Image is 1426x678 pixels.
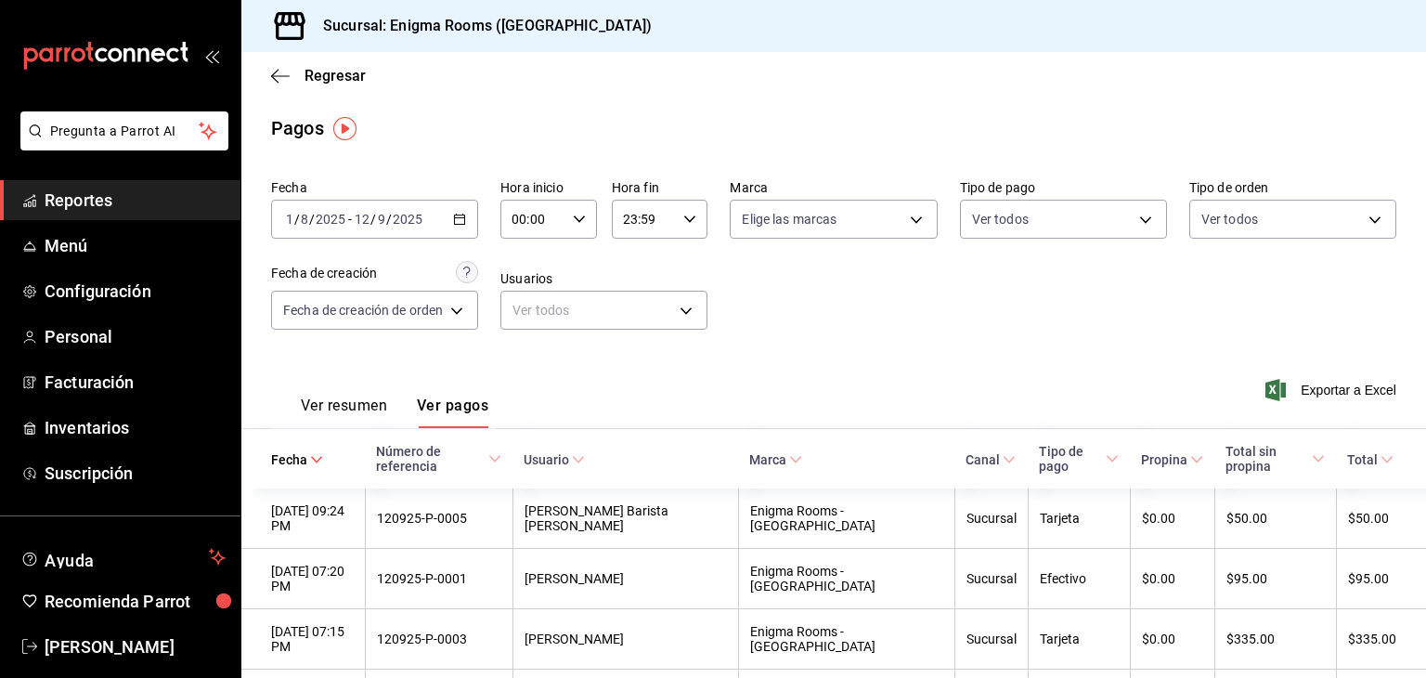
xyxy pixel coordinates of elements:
[285,212,294,227] input: --
[417,397,488,428] button: Ver pagos
[1142,632,1203,646] div: $0.00
[1142,571,1203,586] div: $0.00
[45,188,226,213] span: Reportes
[45,589,226,614] span: Recomienda Parrot
[1039,444,1119,474] span: Tipo de pago
[749,452,802,467] span: Marca
[392,212,423,227] input: ----
[524,452,585,467] span: Usuario
[377,511,501,526] div: 120925-P-0005
[1225,444,1325,474] span: Total sin propina
[377,571,501,586] div: 120925-P-0001
[1201,210,1258,228] span: Ver todos
[204,48,219,63] button: open_drawer_menu
[750,503,943,533] div: Enigma Rooms - [GEOGRAPHIC_DATA]
[750,624,943,654] div: Enigma Rooms - [GEOGRAPHIC_DATA]
[1040,511,1119,526] div: Tarjeta
[730,181,937,194] label: Marca
[45,279,226,304] span: Configuración
[354,212,370,227] input: --
[45,324,226,349] span: Personal
[13,135,228,154] a: Pregunta a Parrot AI
[972,210,1029,228] span: Ver todos
[348,212,352,227] span: -
[500,181,597,194] label: Hora inicio
[500,291,707,330] div: Ver todos
[1226,632,1325,646] div: $335.00
[301,397,488,428] div: navigation tabs
[1347,452,1394,467] span: Total
[376,444,501,474] span: Número de referencia
[45,461,226,486] span: Suscripción
[525,632,727,646] div: [PERSON_NAME]
[370,212,376,227] span: /
[45,233,226,258] span: Menú
[283,301,443,319] span: Fecha de creación de orden
[1142,511,1203,526] div: $0.00
[271,624,354,654] div: [DATE] 07:15 PM
[500,272,707,285] label: Usuarios
[45,634,226,659] span: [PERSON_NAME]
[271,564,354,593] div: [DATE] 07:20 PM
[315,212,346,227] input: ----
[966,571,1017,586] div: Sucursal
[960,181,1167,194] label: Tipo de pago
[45,546,201,568] span: Ayuda
[525,503,727,533] div: [PERSON_NAME] Barista [PERSON_NAME]
[966,511,1017,526] div: Sucursal
[1226,571,1325,586] div: $95.00
[271,452,323,467] span: Fecha
[271,264,377,283] div: Fecha de creación
[45,415,226,440] span: Inventarios
[1141,452,1203,467] span: Propina
[308,15,653,37] h3: Sucursal: Enigma Rooms ([GEOGRAPHIC_DATA])
[333,117,356,140] img: Tooltip marker
[386,212,392,227] span: /
[1348,571,1396,586] div: $95.00
[966,452,1016,467] span: Canal
[377,632,501,646] div: 120925-P-0003
[271,114,324,142] div: Pagos
[294,212,300,227] span: /
[1348,632,1396,646] div: $335.00
[300,212,309,227] input: --
[525,571,727,586] div: [PERSON_NAME]
[305,67,366,85] span: Regresar
[1226,511,1325,526] div: $50.00
[50,122,200,141] span: Pregunta a Parrot AI
[45,370,226,395] span: Facturación
[271,503,354,533] div: [DATE] 09:24 PM
[1189,181,1396,194] label: Tipo de orden
[1040,571,1119,586] div: Efectivo
[301,397,387,428] button: Ver resumen
[271,181,478,194] label: Fecha
[742,210,836,228] span: Elige las marcas
[612,181,708,194] label: Hora fin
[377,212,386,227] input: --
[966,632,1017,646] div: Sucursal
[750,564,943,593] div: Enigma Rooms - [GEOGRAPHIC_DATA]
[20,111,228,150] button: Pregunta a Parrot AI
[1269,379,1396,401] button: Exportar a Excel
[1348,511,1396,526] div: $50.00
[309,212,315,227] span: /
[1040,632,1119,646] div: Tarjeta
[271,67,366,85] button: Regresar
